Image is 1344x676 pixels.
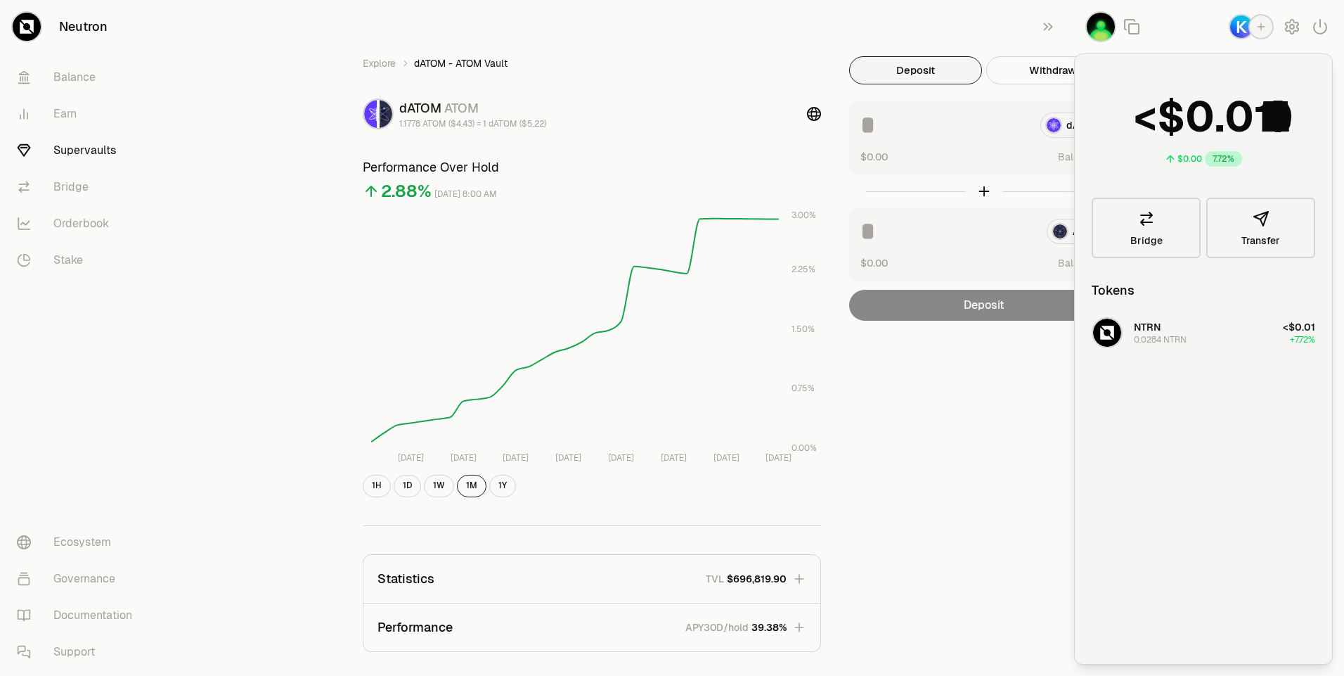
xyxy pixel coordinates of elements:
button: 1Y [489,475,516,497]
a: Support [6,634,152,670]
img: Keplr [1230,15,1253,38]
span: <$0.01 [1283,321,1315,333]
tspan: [DATE] [608,452,634,464]
button: Transfer [1206,198,1315,258]
tspan: 0.00% [791,442,817,454]
button: $0.00 [860,149,888,164]
a: Balance [6,59,152,96]
button: Keplr [1229,14,1274,39]
p: APY30D/hold [685,620,749,634]
div: [DATE] 8:00 AM [434,186,497,203]
a: Bridge [6,169,152,205]
h3: Performance Over Hold [363,158,821,177]
a: Earn [6,96,152,132]
tspan: 0.75% [791,383,815,394]
span: $696,819.90 [727,572,787,586]
a: Ecosystem [6,524,152,561]
span: 39.38% [751,620,787,634]
button: $0.00 [860,255,888,270]
button: 1H [363,475,391,497]
div: 2.88% [381,180,432,203]
a: Stake [6,242,152,279]
button: 1W [424,475,454,497]
div: $0.00 [1177,153,1202,165]
span: +7.72% [1290,334,1315,345]
div: Tokens [1092,281,1135,300]
img: ATOM Logo [380,100,392,128]
div: dATOM [399,98,546,118]
button: PerformanceAPY30D/hold39.38% [363,604,820,651]
tspan: [DATE] [555,452,581,464]
a: Supervaults [6,132,152,169]
tspan: [DATE] [765,452,791,464]
tspan: 3.00% [791,210,816,221]
button: Withdraw [986,56,1119,84]
button: NTRN LogoNTRN0.0284 NTRN<$0.01+7.72% [1083,312,1324,354]
a: Explore [363,56,396,70]
a: Orderbook [6,205,152,242]
tspan: [DATE] [451,452,477,464]
button: StatisticsTVL$696,819.90 [363,555,820,603]
span: Transfer [1241,236,1280,245]
div: 7.72% [1205,151,1242,167]
p: TVL [706,572,724,586]
tspan: 1.50% [791,324,815,335]
tspan: [DATE] [661,452,687,464]
button: 1D [394,475,421,497]
div: 0.0284 NTRN [1134,334,1187,345]
span: Balance: [1058,256,1099,270]
img: NTRN Logo [1093,319,1121,347]
tspan: [DATE] [503,452,529,464]
button: 1M [457,475,486,497]
a: Governance [6,561,152,597]
button: 81 [1085,11,1116,42]
img: dATOM Logo [364,100,377,128]
a: Documentation [6,597,152,634]
p: Performance [377,618,453,637]
span: Balance: [1058,150,1099,164]
span: dATOM - ATOM Vault [414,56,508,70]
div: 1.1778 ATOM ($4.43) = 1 dATOM ($5.22) [399,118,546,129]
a: Bridge [1092,198,1201,258]
span: ATOM [444,100,479,116]
tspan: 2.25% [791,264,815,275]
button: Deposit [849,56,982,84]
img: 81 [1087,13,1115,41]
span: NTRN [1134,321,1161,333]
span: Bridge [1130,236,1163,245]
tspan: [DATE] [713,452,739,464]
tspan: [DATE] [398,452,424,464]
nav: breadcrumb [363,56,821,70]
p: Statistics [377,569,434,589]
